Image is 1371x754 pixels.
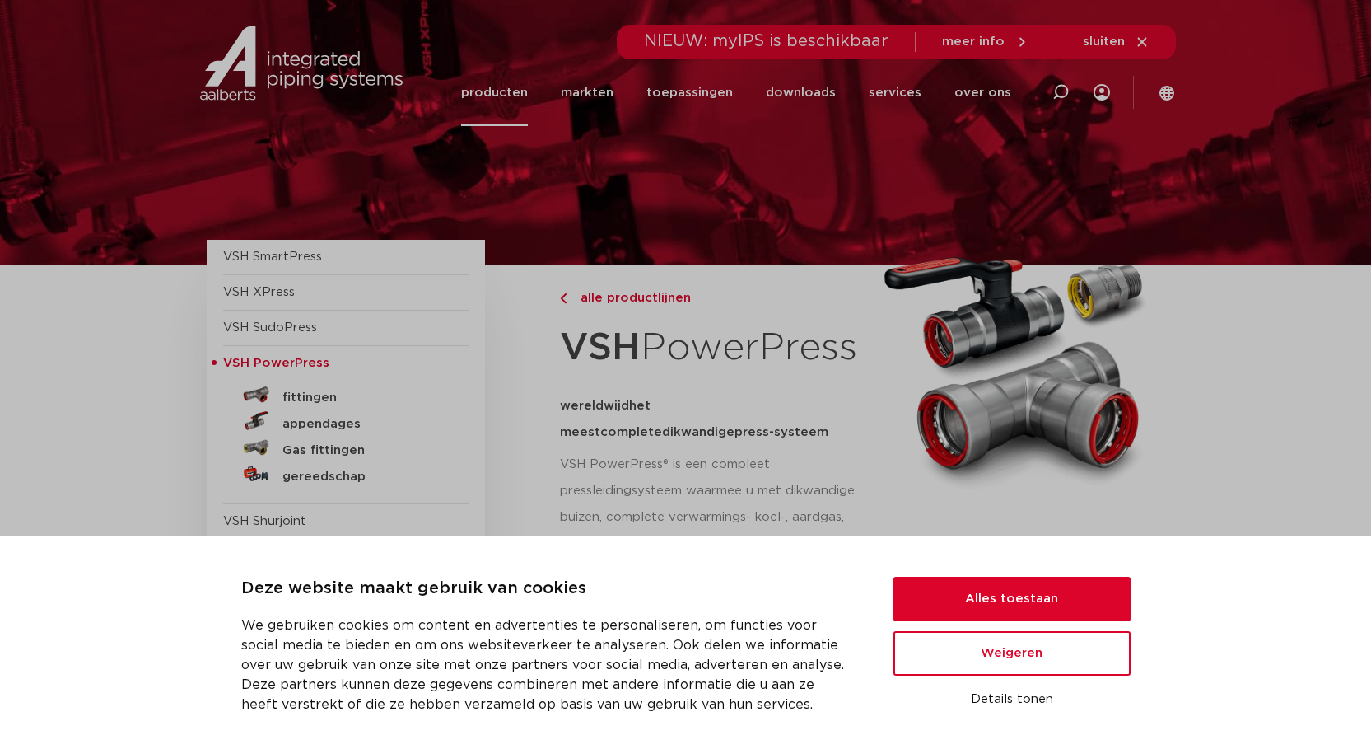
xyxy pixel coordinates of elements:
[560,316,869,380] h1: PowerPress
[1083,35,1125,48] span: sluiten
[241,576,854,602] p: Deze website maakt gebruik van cookies
[560,293,567,304] img: chevron-right.svg
[560,452,869,557] p: VSH PowerPress® is een compleet pressleidingsysteem waarmee u met dikwandige buizen, complete ver...
[766,59,836,126] a: downloads
[1083,35,1149,49] a: sluiten
[282,443,445,458] h5: Gas fittingen
[646,59,733,126] a: toepassingen
[662,426,734,438] span: dikwandige
[560,400,629,412] span: wereldwijd
[223,515,306,527] a: VSH Shurjoint
[223,357,329,369] span: VSH PowerPress
[223,251,322,263] a: VSH SmartPress
[560,288,869,308] a: alle productlijnen
[942,35,1005,48] span: meer info
[223,382,469,408] a: fittingen
[223,286,295,298] a: VSH XPress
[223,434,469,461] a: Gas fittingen
[869,59,921,126] a: services
[241,616,854,714] p: We gebruiken cookies om content en advertenties te personaliseren, om functies voor social media ...
[600,426,662,438] span: complete
[561,59,613,126] a: markten
[461,59,528,126] a: producten
[893,631,1131,676] button: Weigeren
[560,400,651,438] span: het meest
[223,321,317,334] a: VSH SudoPress
[893,577,1131,621] button: Alles toestaan
[644,33,888,49] span: NIEUW: myIPS is beschikbaar
[1094,59,1110,126] div: my IPS
[223,408,469,434] a: appendages
[282,470,445,485] h5: gereedschap
[893,686,1131,714] button: Details tonen
[282,391,445,405] h5: fittingen
[942,35,1029,49] a: meer info
[560,329,641,367] strong: VSH
[954,59,1011,126] a: over ons
[461,59,1011,126] nav: Menu
[571,292,691,304] span: alle productlijnen
[282,417,445,432] h5: appendages
[223,461,469,487] a: gereedschap
[734,426,828,438] span: press-systeem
